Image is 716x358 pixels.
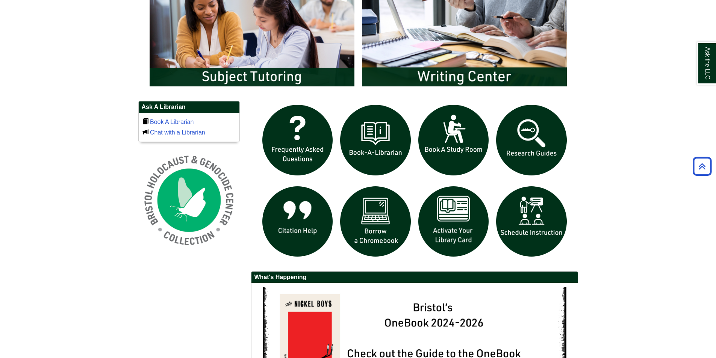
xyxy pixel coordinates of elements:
img: Book a Librarian icon links to book a librarian web page [336,101,415,179]
a: Book A Librarian [150,119,194,125]
img: Research Guides icon links to research guides web page [492,101,571,179]
div: slideshow [259,101,571,264]
a: Back to Top [690,161,714,171]
h2: Ask A Librarian [139,101,239,113]
img: activate Library Card icon links to form to activate student ID into library card [415,183,493,261]
img: For faculty. Schedule Library Instruction icon links to form. [492,183,571,261]
h2: What's Happening [251,272,578,283]
a: Chat with a Librarian [150,129,205,136]
img: book a study room icon links to book a study room web page [415,101,493,179]
img: citation help icon links to citation help guide page [259,183,337,261]
img: frequently asked questions [259,101,337,179]
img: Borrow a chromebook icon links to the borrow a chromebook web page [336,183,415,261]
img: Holocaust and Genocide Collection [138,150,240,251]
